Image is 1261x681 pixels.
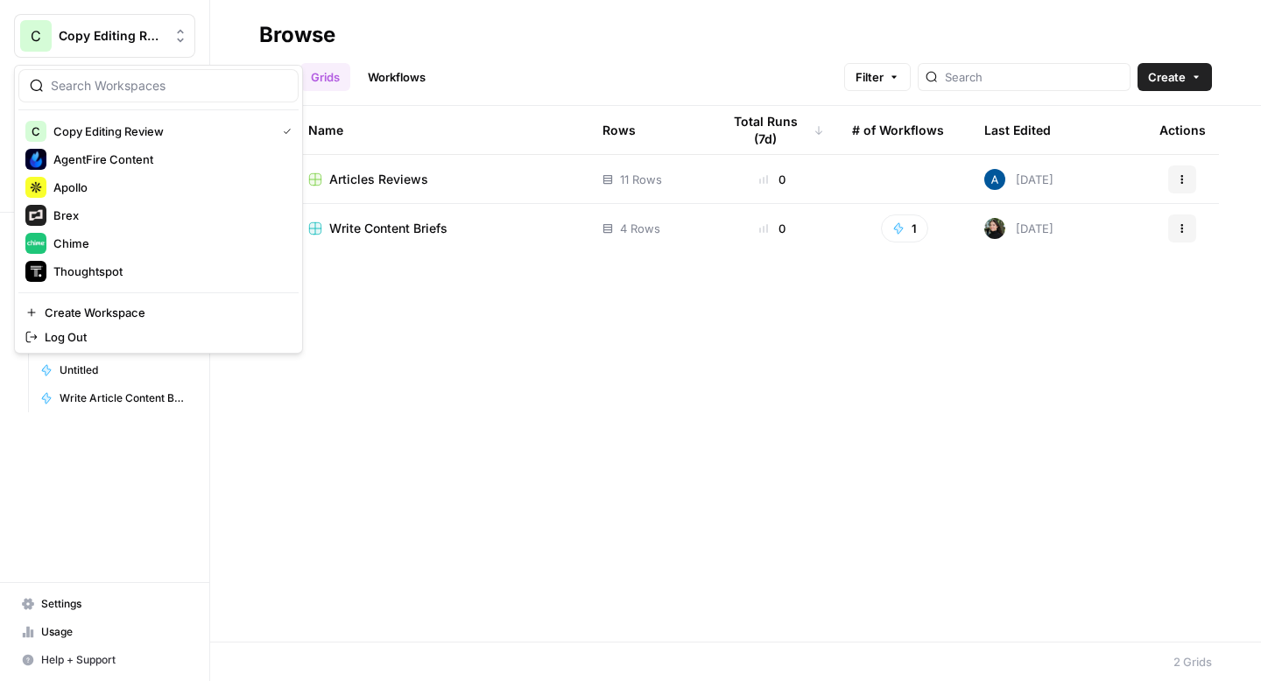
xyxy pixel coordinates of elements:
div: Name [308,106,574,154]
a: Articles Reviews [308,171,574,188]
img: Thoughtspot Logo [25,261,46,282]
a: Create Workspace [18,300,299,325]
button: Workspace: Copy Editing Review [14,14,195,58]
a: Workflows [357,63,436,91]
div: 0 [721,171,824,188]
a: Untitled [32,356,195,384]
span: C [32,123,40,140]
button: Filter [844,63,911,91]
span: Articles Reviews [329,171,428,188]
span: C [31,25,41,46]
span: Help + Support [41,652,187,668]
div: 2 Grids [1173,653,1212,670]
span: Create Workspace [45,304,285,321]
div: 0 [721,220,824,237]
a: All [259,63,293,91]
a: Write Content Briefs [308,220,574,237]
div: [DATE] [984,169,1053,190]
span: Usage [41,624,187,640]
span: Write Content Briefs [329,220,447,237]
span: 11 Rows [620,171,662,188]
div: Browse [259,21,335,49]
div: Workspace: Copy Editing Review [14,65,303,354]
span: Thoughtspot [53,263,285,280]
button: Create [1138,63,1212,91]
span: Settings [41,596,187,612]
a: Write Article Content Brief [32,384,195,412]
span: Apollo [53,179,285,196]
span: Copy Editing Review [53,123,269,140]
span: Untitled [60,362,187,378]
span: AgentFire Content [53,151,285,168]
a: Grids [300,63,350,91]
span: 4 Rows [620,220,660,237]
a: Usage [14,618,195,646]
span: Filter [856,68,884,86]
span: Brex [53,207,285,224]
div: Total Runs (7d) [721,106,824,154]
button: Help + Support [14,646,195,674]
div: Actions [1159,106,1206,154]
span: Create [1148,68,1186,86]
span: Write Article Content Brief [60,390,187,406]
img: he81ibor8lsei4p3qvg4ugbvimgp [984,169,1005,190]
div: Rows [602,106,636,154]
img: Chime Logo [25,233,46,254]
a: Log Out [18,325,299,349]
img: Apollo Logo [25,177,46,198]
span: Log Out [45,328,285,346]
div: Last Edited [984,106,1051,154]
input: Search Workspaces [51,77,287,95]
span: Chime [53,235,285,252]
a: Settings [14,590,195,618]
span: Copy Editing Review [59,27,165,45]
input: Search [945,68,1123,86]
img: Brex Logo [25,205,46,226]
img: AgentFire Content Logo [25,149,46,170]
img: eoqc67reg7z2luvnwhy7wyvdqmsw [984,218,1005,239]
div: [DATE] [984,218,1053,239]
div: # of Workflows [852,106,944,154]
button: 1 [881,214,928,242]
